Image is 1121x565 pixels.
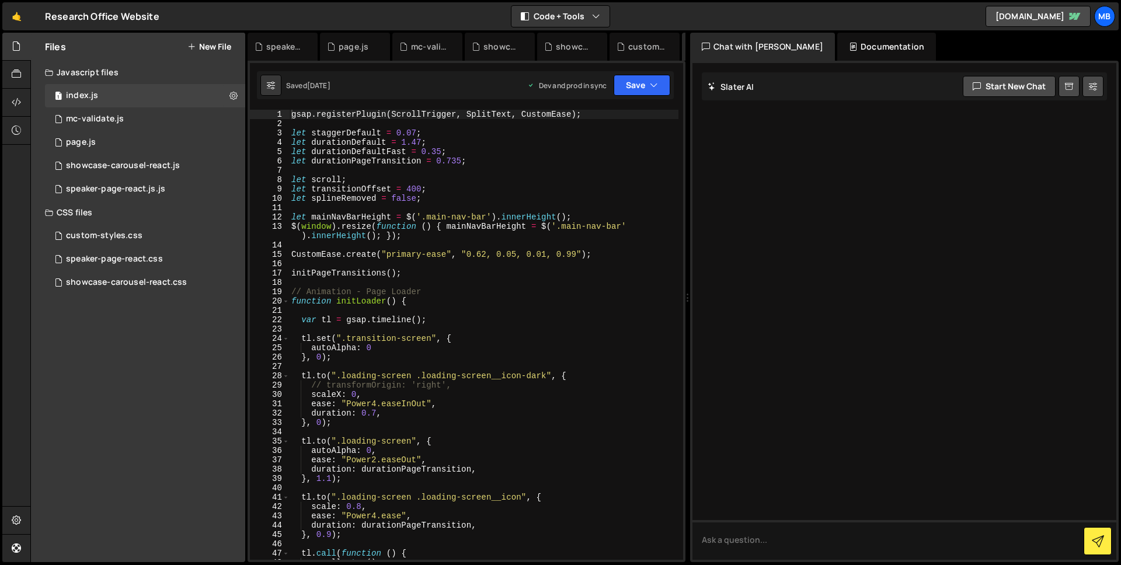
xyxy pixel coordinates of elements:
[286,81,330,90] div: Saved
[250,184,290,194] div: 9
[45,40,66,53] h2: Files
[250,409,290,418] div: 32
[250,268,290,278] div: 17
[250,334,290,343] div: 24
[250,437,290,446] div: 35
[250,483,290,493] div: 40
[250,549,290,558] div: 47
[614,75,670,96] button: Save
[250,446,290,455] div: 36
[250,297,290,306] div: 20
[250,212,290,222] div: 12
[250,166,290,175] div: 7
[250,427,290,437] div: 34
[963,76,1056,97] button: Start new chat
[250,390,290,399] div: 30
[250,511,290,521] div: 43
[250,156,290,166] div: 6
[250,530,290,539] div: 45
[45,107,245,131] div: 10476/46986.js
[250,119,290,128] div: 2
[66,161,180,171] div: showcase-carousel-react.js
[250,259,290,268] div: 16
[250,287,290,297] div: 19
[45,271,245,294] div: 10476/45224.css
[250,371,290,381] div: 28
[690,33,835,61] div: Chat with [PERSON_NAME]
[708,81,754,92] h2: Slater AI
[250,521,290,530] div: 44
[483,41,521,53] div: showcase-carousel-react.js
[45,154,245,177] div: 10476/45223.js
[66,254,163,264] div: speaker-page-react.css
[250,381,290,390] div: 29
[250,418,290,427] div: 33
[411,41,448,53] div: mc-validate.js
[250,240,290,250] div: 14
[250,110,290,119] div: 1
[556,41,593,53] div: showcase-carousel-react.css
[250,399,290,409] div: 31
[250,128,290,138] div: 3
[45,84,245,107] div: 10476/23765.js
[66,231,142,241] div: custom-styles.css
[250,222,290,240] div: 13
[1094,6,1115,27] a: MB
[986,6,1091,27] a: [DOMAIN_NAME]
[2,2,31,30] a: 🤙
[250,493,290,502] div: 41
[66,184,165,194] div: speaker-page-react.js.js
[250,250,290,259] div: 15
[45,9,159,23] div: Research Office Website
[31,61,245,84] div: Javascript files
[250,343,290,353] div: 25
[837,33,936,61] div: Documentation
[250,138,290,147] div: 4
[31,201,245,224] div: CSS files
[250,325,290,334] div: 23
[55,92,62,102] span: 1
[511,6,610,27] button: Code + Tools
[307,81,330,90] div: [DATE]
[45,224,245,247] div: 10476/38631.css
[66,277,187,288] div: showcase-carousel-react.css
[45,177,245,201] div: 10476/47013.js
[250,474,290,483] div: 39
[250,539,290,549] div: 46
[250,278,290,287] div: 18
[266,41,304,53] div: speaker-page-react.js.js
[250,175,290,184] div: 8
[250,353,290,362] div: 26
[628,41,666,53] div: custom-styles.css
[250,194,290,203] div: 10
[250,306,290,315] div: 21
[250,362,290,371] div: 27
[250,315,290,325] div: 22
[250,147,290,156] div: 5
[187,42,231,51] button: New File
[45,247,245,271] div: 10476/47016.css
[45,131,245,154] div: 10476/23772.js
[66,137,96,148] div: page.js
[250,203,290,212] div: 11
[250,465,290,474] div: 38
[527,81,607,90] div: Dev and prod in sync
[66,114,124,124] div: mc-validate.js
[250,502,290,511] div: 42
[339,41,368,53] div: page.js
[66,90,98,101] div: index.js
[250,455,290,465] div: 37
